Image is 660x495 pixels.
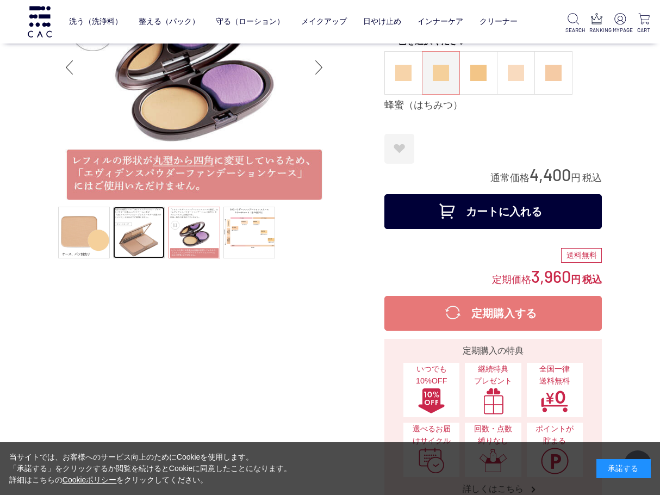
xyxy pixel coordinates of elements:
[497,52,534,94] a: 桜（さくら）
[9,451,292,486] div: 当サイトでは、お客様へのサービス向上のためにCookieを使用します。 「承諾する」をクリックするか閲覧を続けるとCookieに同意したことになります。 詳細はこちらの をクリックしてください。
[582,172,602,183] span: 税込
[139,9,200,35] a: 整える（パック）
[571,172,581,183] span: 円
[532,363,577,387] span: 全国一律 送料無料
[589,26,605,34] p: RANKING
[418,387,446,414] img: いつでも10%OFF
[480,9,518,35] a: クリーナー
[470,423,515,447] span: 回数・点数縛りなし
[459,51,497,95] dl: 小麦（こむぎ）
[497,51,535,95] dl: 桜（さくら）
[384,194,602,229] button: カートに入れる
[26,6,53,37] img: logo
[490,172,530,183] span: 通常価格
[418,9,463,35] a: インナーケア
[565,13,581,34] a: SEARCH
[216,9,284,35] a: 守る（ローション）
[561,248,602,263] div: 送料無料
[63,475,117,484] a: Cookieポリシー
[422,51,460,95] dl: 蜂蜜（はちみつ）
[545,65,562,81] img: 薄紅（うすべに）
[636,26,651,34] p: CART
[470,363,515,387] span: 継続特典 プレゼント
[409,363,454,387] span: いつでも10%OFF
[363,9,401,35] a: 日やけ止め
[530,164,571,184] span: 4,400
[613,26,628,34] p: MYPAGE
[613,13,628,34] a: MYPAGE
[534,51,572,95] dl: 薄紅（うすべに）
[492,273,531,285] span: 定期価格
[596,459,651,478] div: 承諾する
[571,274,581,285] span: 円
[508,65,524,81] img: 桜（さくら）
[301,9,347,35] a: メイクアップ
[384,296,602,331] button: 定期購入する
[479,387,507,414] img: 継続特典プレゼント
[460,52,497,94] a: 小麦（こむぎ）
[565,26,581,34] p: SEARCH
[384,134,414,164] a: お気に入りに登録する
[433,65,449,81] img: 蜂蜜（はちみつ）
[69,9,122,35] a: 洗う（洗浄料）
[636,13,651,34] a: CART
[384,51,422,95] dl: 生成（きなり）
[384,99,602,112] div: 蜂蜜（はちみつ）
[389,344,597,357] div: 定期購入の特典
[535,52,572,94] a: 薄紅（うすべに）
[385,52,422,94] a: 生成（きなり）
[532,423,577,447] span: ポイントが貯まる
[589,13,605,34] a: RANKING
[308,46,330,89] div: Next slide
[58,46,80,89] div: Previous slide
[531,266,571,286] span: 3,960
[582,274,602,285] span: 税込
[409,423,454,447] span: 選べるお届けサイクル
[395,65,412,81] img: 生成（きなり）
[540,387,569,414] img: 全国一律送料無料
[470,65,487,81] img: 小麦（こむぎ）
